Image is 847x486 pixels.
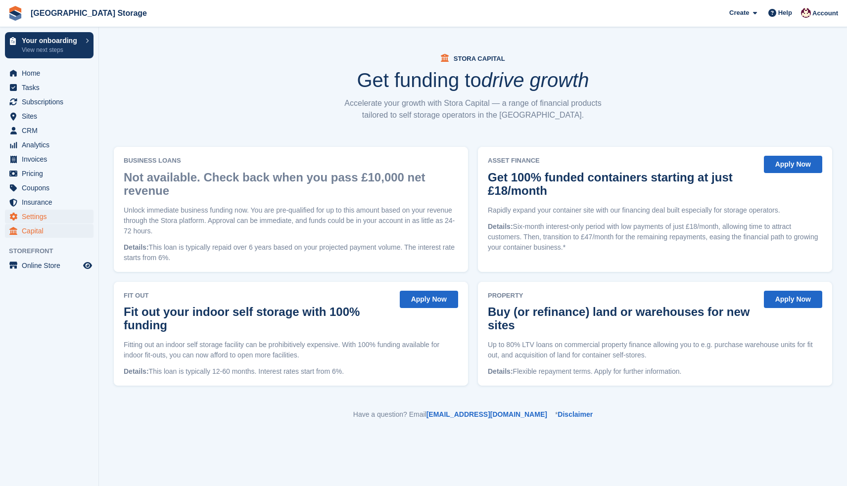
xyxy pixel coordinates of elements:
p: Flexible repayment terms. Apply for further information. [488,366,822,377]
p: Your onboarding [22,37,81,44]
span: Settings [22,210,81,223]
span: Capital [22,224,81,238]
a: menu [5,224,94,238]
span: Insurance [22,195,81,209]
button: Apply Now [764,156,822,173]
span: Create [729,8,749,18]
span: Fit Out [124,291,394,301]
a: menu [5,210,94,223]
img: Andrew Lacey [801,8,811,18]
a: Disclaimer [558,410,593,418]
p: This loan is typically 12-60 months. Interest rates start from 6%. [124,366,458,377]
span: Subscriptions [22,95,81,109]
h2: Not available. Check back when you pass £10,000 net revenue [124,171,453,197]
a: menu [5,109,94,123]
span: Help [778,8,792,18]
span: Details: [488,222,513,230]
a: menu [5,259,94,272]
p: Rapidly expand your container site with our financing deal built especially for storage operators. [488,205,822,216]
h2: Buy (or refinance) land or warehouses for new sites [488,305,753,332]
a: Preview store [82,260,94,271]
i: drive growth [481,69,589,91]
span: Invoices [22,152,81,166]
p: Fitting out an indoor self storage facility can be prohibitively expensive. With 100% funding ava... [124,340,458,360]
a: menu [5,195,94,209]
span: Pricing [22,167,81,180]
span: Details: [488,367,513,375]
a: [GEOGRAPHIC_DATA] Storage [27,5,151,21]
p: Unlock immediate business funding now. You are pre-qualified for up to this amount based on your ... [124,205,458,236]
button: Apply Now [400,291,458,308]
span: Analytics [22,138,81,152]
span: Coupons [22,181,81,195]
h2: Fit out your indoor self storage with 100% funding [124,305,389,332]
span: Storefront [9,246,98,256]
button: Apply Now [764,291,822,308]
h2: Get 100% funded containers starting at just £18/month [488,171,753,197]
a: menu [5,167,94,180]
p: Up to 80% LTV loans on commercial property finance allowing you to e.g. purchase warehouse units ... [488,340,822,360]
span: Details: [124,243,149,251]
img: stora-icon-8386f47178a22dfd0bd8f6a31ec36ba5ce8667c1dd55bd0f319d3a0aa187defe.svg [8,6,23,21]
a: menu [5,152,94,166]
span: Stora Capital [454,55,505,62]
span: Details: [124,367,149,375]
p: This loan is typically repaid over 6 years based on your projected payment volume. The interest r... [124,242,458,263]
p: Accelerate your growth with Stora Capital — a range of financial products tailored to self storag... [339,97,607,121]
a: menu [5,81,94,94]
a: menu [5,66,94,80]
a: Your onboarding View next steps [5,32,94,58]
p: View next steps [22,45,81,54]
a: menu [5,181,94,195]
a: [EMAIL_ADDRESS][DOMAIN_NAME] [426,410,547,418]
span: Tasks [22,81,81,94]
a: menu [5,95,94,109]
span: Home [22,66,81,80]
h1: Get funding to [357,70,589,90]
a: menu [5,124,94,137]
span: CRM [22,124,81,137]
a: menu [5,138,94,152]
span: Business Loans [124,156,458,166]
span: Account [812,8,838,18]
span: Sites [22,109,81,123]
span: Online Store [22,259,81,272]
span: Property [488,291,758,301]
p: Have a question? Email * [114,409,832,420]
span: Asset Finance [488,156,758,166]
p: Six-month interest-only period with low payments of just £18/month, allowing time to attract cust... [488,221,822,253]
